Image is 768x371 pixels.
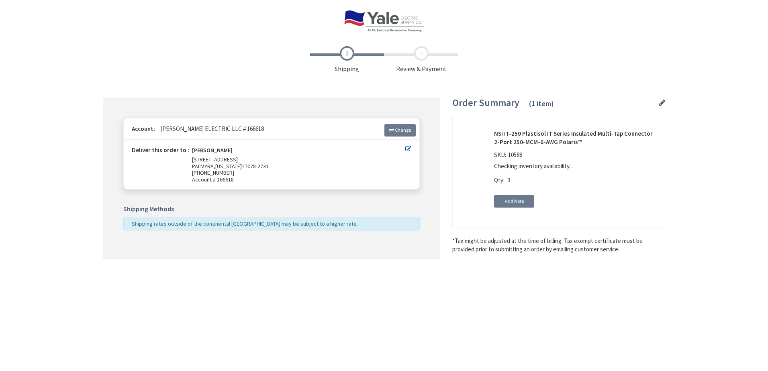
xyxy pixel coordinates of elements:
a: Change [384,124,416,136]
strong: Deliver this order to : [132,146,189,154]
span: [STREET_ADDRESS] [192,156,238,163]
strong: [PERSON_NAME] [192,147,233,156]
: *Tax might be adjusted at the time of billing. Tax exempt certificate must be provided prior to s... [452,236,665,254]
span: Account # 166618 [192,176,405,183]
p: Checking inventory availability... [494,162,655,170]
strong: NSI IT-250 Plastisol IT Series Insulated Multi-Tap Connector 2-Port 250-MCM-6-AWG Polaris™ [494,129,659,147]
span: Order Summary [452,96,519,109]
img: Yale Electric Supply Co. [344,10,424,32]
div: SKU: [494,151,524,162]
span: Review & Payment [384,46,458,73]
span: Shipping rates outside of the continental [GEOGRAPHIC_DATA] may be subject to a higher rate. [132,220,358,227]
span: Qty [494,176,503,184]
span: [US_STATE] [215,163,242,170]
span: [PERSON_NAME] ELECTRIC LLC # 166618 [156,125,264,132]
strong: Account: [132,125,155,132]
span: 10588 [506,151,524,159]
span: 17078-2731 [242,163,269,170]
span: 3 [508,176,511,184]
h5: Shipping Methods [123,206,420,213]
span: [PHONE_NUMBER] [192,169,234,176]
span: PALMYRA, [192,163,215,170]
span: (1 item) [529,99,554,108]
span: Shipping [310,46,384,73]
span: Change [395,127,411,133]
